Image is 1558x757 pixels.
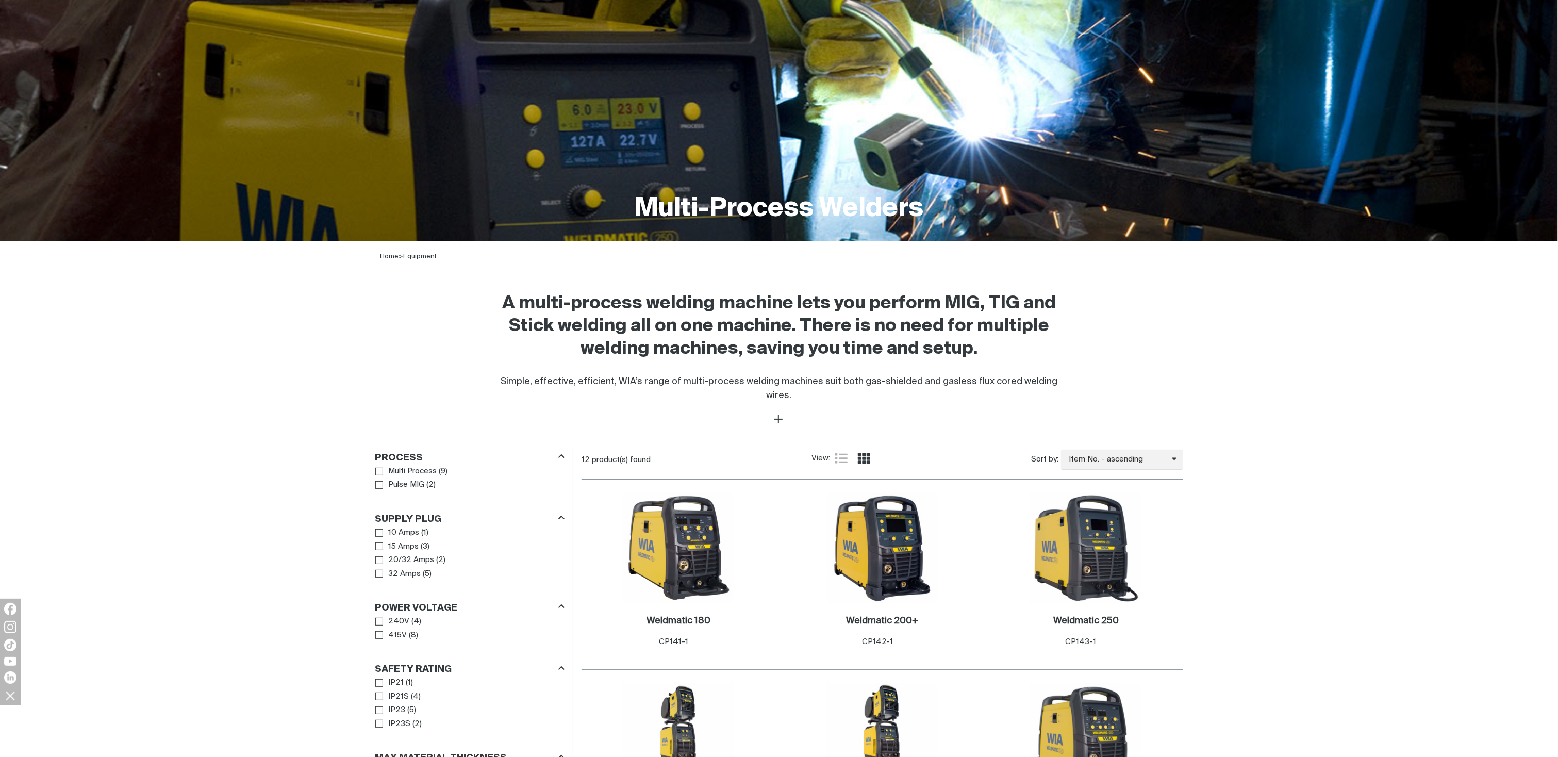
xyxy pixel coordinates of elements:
a: 32 Amps [375,567,421,581]
span: product(s) found [592,456,651,464]
h3: Supply Plug [375,514,441,525]
span: IP21S [388,691,409,703]
span: > [399,253,403,260]
span: ( 4 ) [411,616,421,628]
img: Weldmatic 250 [1031,493,1141,603]
a: Weldmatic 250 [1053,615,1119,627]
ul: Power Voltage [375,615,564,642]
span: 240V [388,616,409,628]
span: CP141-1 [659,638,688,646]
img: TikTok [4,639,16,651]
span: 415V [388,630,407,641]
a: Multi Process [375,465,437,479]
a: IP23S [375,717,410,731]
a: Weldmatic 200+ [846,615,918,627]
span: IP23 [388,704,405,716]
a: Weldmatic 180 [647,615,710,627]
img: LinkedIn [4,671,16,684]
ul: Safety Rating [375,676,564,731]
a: Pulse MIG [375,478,424,492]
span: 20/32 Amps [388,554,434,566]
h2: A multi-process welding machine lets you perform MIG, TIG and Stick welding all on one machine. T... [488,292,1070,360]
span: ( 1 ) [406,677,413,689]
span: IP23S [388,718,410,730]
ul: Supply Plug [375,526,564,581]
span: ( 9 ) [439,466,447,478]
img: Weldmatic 200+ [827,493,937,603]
span: CP143-1 [1066,638,1097,646]
div: Safety Rating [375,662,565,676]
div: Process [375,450,565,464]
h3: Safety Rating [375,664,452,676]
h2: Weldmatic 250 [1053,616,1119,626]
a: List view [835,452,848,465]
h3: Process [375,452,423,464]
div: Supply Plug [375,512,565,525]
ul: Process [375,465,564,492]
span: ( 2 ) [426,479,436,491]
img: hide socials [2,687,19,704]
a: IP23 [375,703,405,717]
a: Equipment [403,253,437,260]
h2: Weldmatic 180 [647,616,710,626]
img: Instagram [4,621,16,633]
div: Power Voltage [375,601,565,615]
a: IP21 [375,676,404,690]
span: Simple, effective, efficient, WIA’s range of multi-process welding machines suit both gas-shielde... [501,377,1057,400]
span: ( 2 ) [412,718,422,730]
span: 15 Amps [388,541,419,553]
span: View: [811,453,830,465]
span: Pulse MIG [388,479,424,491]
a: 240V [375,615,409,629]
span: Multi Process [388,466,437,478]
div: 12 [582,455,811,465]
a: 415V [375,629,407,643]
span: ( 1 ) [421,527,428,539]
span: ( 3 ) [421,541,429,553]
span: ( 5 ) [423,568,432,580]
h3: Power Voltage [375,602,457,614]
span: 10 Amps [388,527,419,539]
h2: Weldmatic 200+ [846,616,918,626]
a: 10 Amps [375,526,419,540]
span: ( 5 ) [407,704,416,716]
span: ( 8 ) [409,630,418,641]
img: YouTube [4,657,16,666]
span: IP21 [388,677,404,689]
span: CP142-1 [862,638,893,646]
a: 20/32 Amps [375,553,434,567]
a: IP21S [375,690,409,704]
span: Item No. - ascending [1061,454,1172,466]
img: Weldmatic 180 [623,493,734,603]
span: ( 2 ) [436,554,445,566]
section: Product list controls [582,447,1183,473]
img: Facebook [4,603,16,615]
h1: Multi-Process Welders [635,192,924,226]
span: Sort by: [1031,454,1058,466]
span: ( 4 ) [411,691,421,703]
span: 32 Amps [388,568,421,580]
a: Home [380,253,399,260]
a: 15 Amps [375,540,419,554]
